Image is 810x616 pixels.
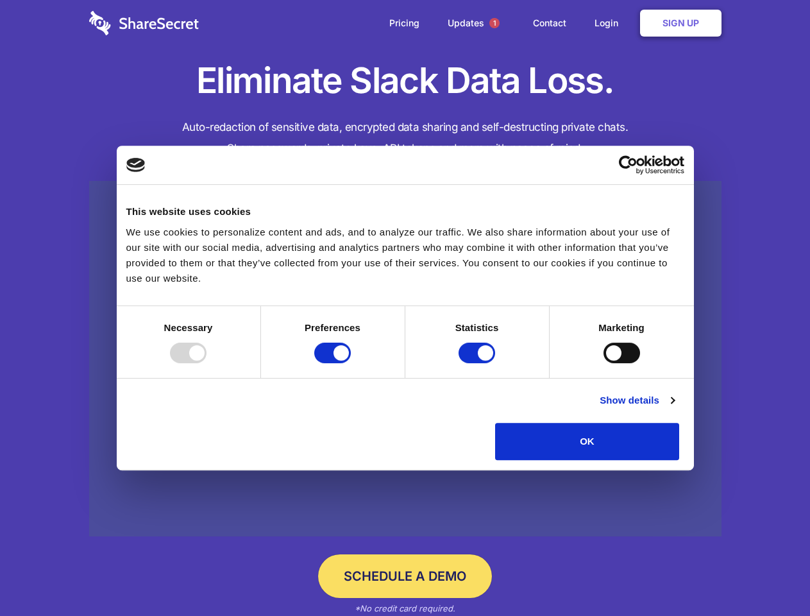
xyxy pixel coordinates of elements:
img: logo [126,158,146,172]
div: This website uses cookies [126,204,684,219]
span: 1 [489,18,500,28]
strong: Preferences [305,322,360,333]
strong: Necessary [164,322,213,333]
strong: Statistics [455,322,499,333]
div: We use cookies to personalize content and ads, and to analyze our traffic. We also share informat... [126,225,684,286]
h1: Eliminate Slack Data Loss. [89,58,721,104]
h4: Auto-redaction of sensitive data, encrypted data sharing and self-destructing private chats. Shar... [89,117,721,159]
a: Schedule a Demo [318,554,492,598]
a: Contact [520,3,579,43]
a: Usercentrics Cookiebot - opens in a new window [572,155,684,175]
strong: Marketing [598,322,645,333]
button: OK [495,423,679,460]
a: Sign Up [640,10,721,37]
img: logo-wordmark-white-trans-d4663122ce5f474addd5e946df7df03e33cb6a1c49d2221995e7729f52c070b2.svg [89,11,199,35]
a: Login [582,3,637,43]
a: Show details [600,393,674,408]
em: *No credit card required. [355,603,455,613]
a: Wistia video thumbnail [89,181,721,537]
a: Pricing [376,3,432,43]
